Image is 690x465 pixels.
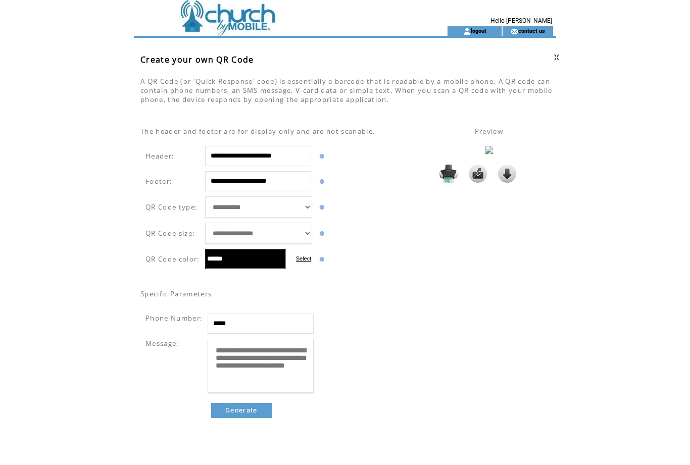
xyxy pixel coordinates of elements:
[145,314,203,323] span: Phone Number:
[471,27,486,34] a: logout
[296,255,312,262] label: Select
[145,202,198,212] span: QR Code type:
[317,179,324,184] img: help.gif
[469,178,487,184] a: Send it to my email
[140,77,553,104] span: A QR Code (or 'Quick Response' code) is essentially a barcode that is readable by a mobile phone....
[490,17,552,24] span: Hello [PERSON_NAME]
[317,154,324,159] img: help.gif
[317,231,324,236] img: help.gif
[317,257,324,262] img: help.gif
[498,165,516,183] img: Click to download
[511,27,518,35] img: contact_us_icon.gif
[317,205,324,210] img: help.gif
[518,27,545,34] a: contact us
[463,27,471,35] img: account_icon.gif
[485,146,493,154] img: eAF1Uc1LG0EUfwkNelCQphcRUVKhlzKrklIhFcQoRdkSmmiL7em5-7KZdHdnnJ1Npkq99WKhF.8Er-2lf0aP3nsTREQKvfTan...
[475,127,503,136] span: Preview
[145,229,195,238] span: QR Code size:
[469,165,487,183] img: Send it to my email
[140,54,254,65] span: Create your own QR Code
[145,339,179,348] span: Message:
[211,403,272,418] a: Generate
[145,177,172,186] span: Footer:
[439,165,458,183] img: Print it
[140,127,375,136] span: The header and footer are for display only and are not scanable.
[145,254,200,264] span: QR Code color:
[145,151,174,161] span: Header:
[140,289,212,298] span: Specific Parameters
